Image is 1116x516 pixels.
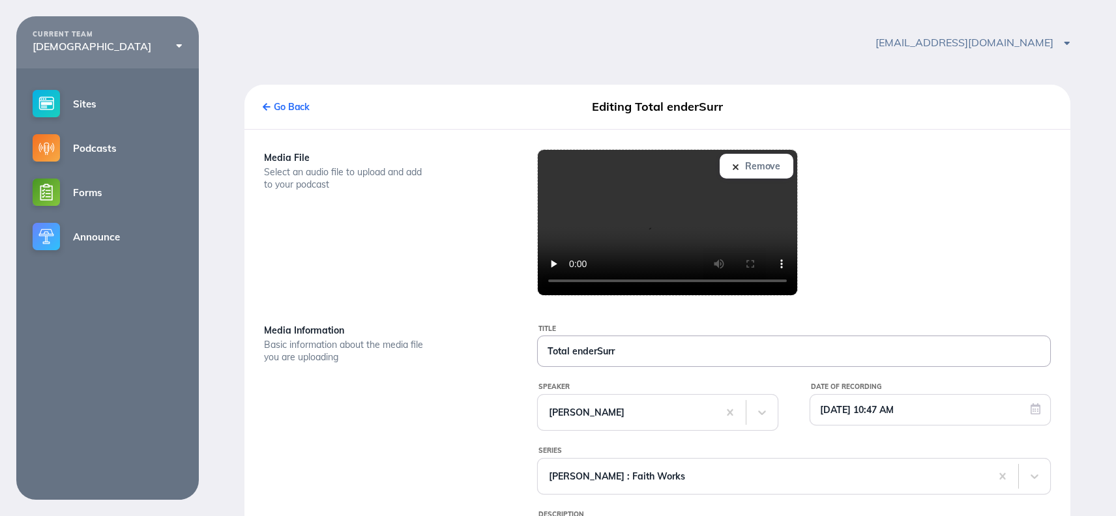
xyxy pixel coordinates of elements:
div: Speaker [538,380,778,394]
div: [DEMOGRAPHIC_DATA] [33,40,183,52]
img: forms-small@2x.png [33,179,60,206]
img: announce-small@2x.png [33,223,60,250]
div: Title [538,322,1051,336]
div: Basic information about the media file you are uploading [264,339,427,364]
img: podcasts-small@2x.png [33,134,60,162]
div: Select an audio file to upload and add to your podcast [264,166,427,191]
div: Date of Recording [811,380,1051,394]
div: Series [538,444,1051,458]
div: CURRENT TEAM [33,31,183,38]
a: Sites [16,81,199,126]
button: Remove [720,154,793,179]
span: [EMAIL_ADDRESS][DOMAIN_NAME] [875,36,1070,49]
div: Media Information [264,322,505,339]
div: Editing Total enderSurr [526,95,789,119]
a: Forms [16,170,199,214]
a: Announce [16,214,199,259]
input: Speaker[PERSON_NAME] [549,407,551,418]
input: New Episode Title [538,336,1050,366]
div: Media File [264,149,505,166]
input: Series[PERSON_NAME] : Faith Works [549,471,551,481]
a: Go Back [263,101,310,113]
img: icon-close-x-dark@2x.png [733,164,739,170]
img: sites-small@2x.png [33,90,60,117]
a: Podcasts [16,126,199,170]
